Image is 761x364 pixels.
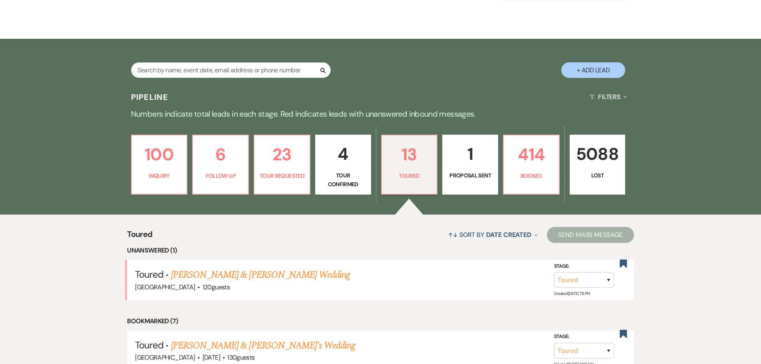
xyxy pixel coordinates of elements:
[445,224,541,245] button: Sort By Date Created
[192,135,249,195] a: 6Follow Up
[509,141,554,168] p: 414
[259,141,305,168] p: 23
[554,262,614,271] label: Stage:
[447,171,493,180] p: Proposal Sent
[447,141,493,167] p: 1
[570,135,626,195] a: 5088Lost
[575,141,620,167] p: 5088
[259,171,305,180] p: Tour Requested
[320,171,366,189] p: Tour Confirmed
[315,135,371,195] a: 4Tour Confirmed
[131,62,331,78] input: Search by name, event date, email address or phone number
[442,135,498,195] a: 1Proposal Sent
[554,291,590,296] span: Created: [DATE] 7:11 PM
[227,353,254,362] span: 130 guests
[387,171,432,180] p: Toured
[554,332,614,341] label: Stage:
[448,231,458,239] span: ↑↓
[198,141,243,168] p: 6
[131,135,188,195] a: 100Inquiry
[131,91,169,103] h3: Pipeline
[137,171,182,180] p: Inquiry
[198,171,243,180] p: Follow Up
[93,107,668,120] p: Numbers indicate total leads in each stage. Red indicates leads with unanswered inbound messages.
[137,141,182,168] p: 100
[509,171,554,180] p: Booked
[127,228,152,245] span: Toured
[503,135,560,195] a: 414Booked
[381,135,438,195] a: 13Toured
[320,141,366,167] p: 4
[171,338,356,353] a: [PERSON_NAME] & [PERSON_NAME]'s Wedding
[135,339,163,351] span: Toured
[254,135,310,195] a: 23Tour Requested
[575,171,620,180] p: Lost
[135,283,195,291] span: [GEOGRAPHIC_DATA]
[561,62,625,78] button: + Add Lead
[387,141,432,168] p: 13
[586,86,630,107] button: Filters
[203,283,230,291] span: 120 guests
[171,268,350,282] a: [PERSON_NAME] & [PERSON_NAME] Wedding
[127,316,634,326] li: Bookmarked (7)
[127,245,634,256] li: Unanswered (1)
[547,227,634,243] button: Send Mass Message
[203,353,220,362] span: [DATE]
[135,353,195,362] span: [GEOGRAPHIC_DATA]
[135,268,163,280] span: Toured
[486,231,531,239] span: Date Created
